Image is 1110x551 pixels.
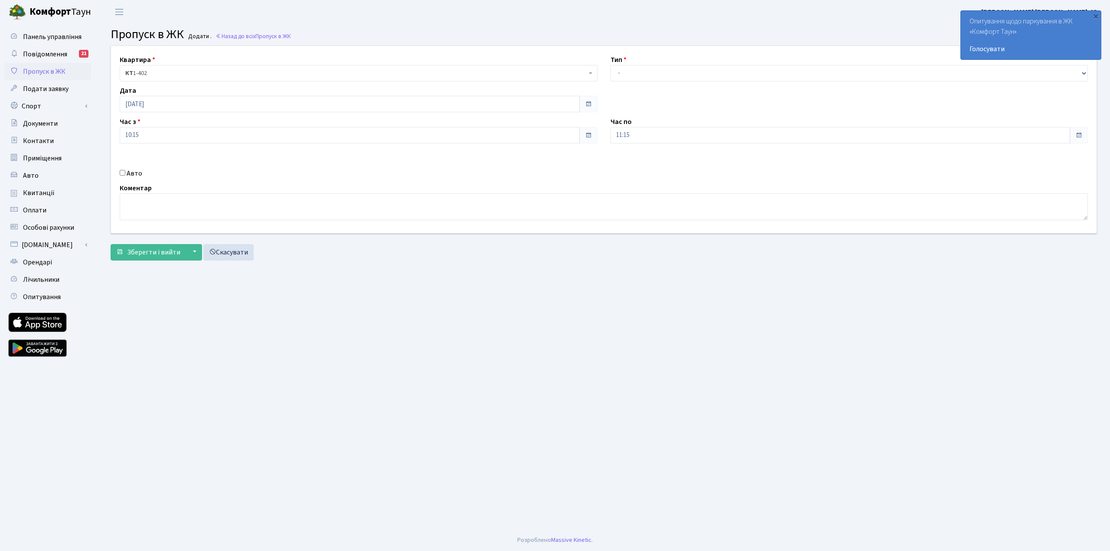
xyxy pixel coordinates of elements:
[23,153,62,163] span: Приміщення
[23,223,74,232] span: Особові рахунки
[981,7,1100,17] a: [PERSON_NAME] [PERSON_NAME]. Ю.
[127,248,180,257] span: Зберегти і вийти
[23,84,69,94] span: Подати заявку
[4,150,91,167] a: Приміщення
[23,188,55,198] span: Квитанції
[23,49,67,59] span: Повідомлення
[23,119,58,128] span: Документи
[551,535,591,544] a: Massive Kinetic
[4,80,91,98] a: Подати заявку
[111,244,186,261] button: Зберегти і вийти
[120,117,140,127] label: Час з
[23,67,65,76] span: Пропуск в ЖК
[29,5,71,19] b: Комфорт
[108,5,130,19] button: Переключити навігацію
[4,184,91,202] a: Квитанції
[23,171,39,180] span: Авто
[1091,12,1100,20] div: ×
[23,136,54,146] span: Контакти
[120,85,136,96] label: Дата
[186,33,212,40] small: Додати .
[215,32,291,40] a: Назад до всіхПропуск в ЖК
[23,292,61,302] span: Опитування
[4,167,91,184] a: Авто
[4,236,91,254] a: [DOMAIN_NAME]
[125,69,133,78] b: КТ
[4,271,91,288] a: Лічильники
[4,63,91,80] a: Пропуск в ЖК
[4,288,91,306] a: Опитування
[120,65,597,82] span: <b>КТ</b>&nbsp;&nbsp;&nbsp;&nbsp;1-402
[961,11,1101,59] div: Опитування щодо паркування в ЖК «Комфорт Таун»
[970,44,1092,54] a: Голосувати
[29,5,91,20] span: Таун
[125,69,587,78] span: <b>КТ</b>&nbsp;&nbsp;&nbsp;&nbsp;1-402
[23,205,46,215] span: Оплати
[4,28,91,46] a: Панель управління
[9,3,26,21] img: logo.png
[120,55,155,65] label: Квартира
[610,55,627,65] label: Тип
[610,117,632,127] label: Час по
[4,219,91,236] a: Особові рахунки
[4,46,91,63] a: Повідомлення21
[4,132,91,150] a: Контакти
[23,275,59,284] span: Лічильники
[517,535,593,545] div: Розроблено .
[111,26,184,43] span: Пропуск в ЖК
[120,183,152,193] label: Коментар
[4,115,91,132] a: Документи
[127,168,142,179] label: Авто
[23,32,82,42] span: Панель управління
[79,50,88,58] div: 21
[203,244,254,261] a: Скасувати
[4,202,91,219] a: Оплати
[255,32,291,40] span: Пропуск в ЖК
[4,98,91,115] a: Спорт
[4,254,91,271] a: Орендарі
[23,258,52,267] span: Орендарі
